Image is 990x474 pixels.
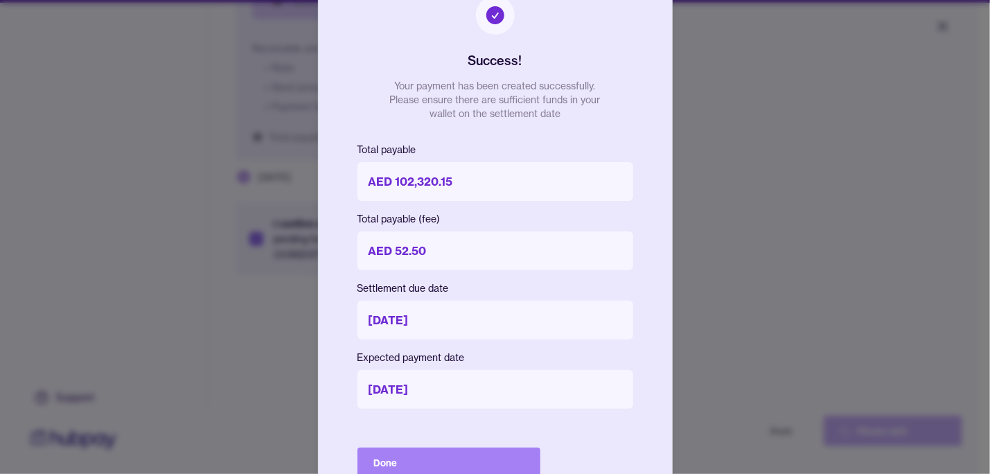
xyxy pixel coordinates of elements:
p: Total payable [357,143,633,157]
p: Total payable (fee) [357,212,633,226]
p: AED 52.50 [357,231,633,270]
p: Expected payment date [357,351,633,365]
p: AED 102,320.15 [357,162,633,201]
p: Settlement due date [357,281,633,295]
p: [DATE] [357,301,633,340]
h2: Success! [468,51,522,71]
p: Your payment has been created successfully. Please ensure there are sufficient funds in your wall... [384,79,606,121]
p: [DATE] [357,370,633,409]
